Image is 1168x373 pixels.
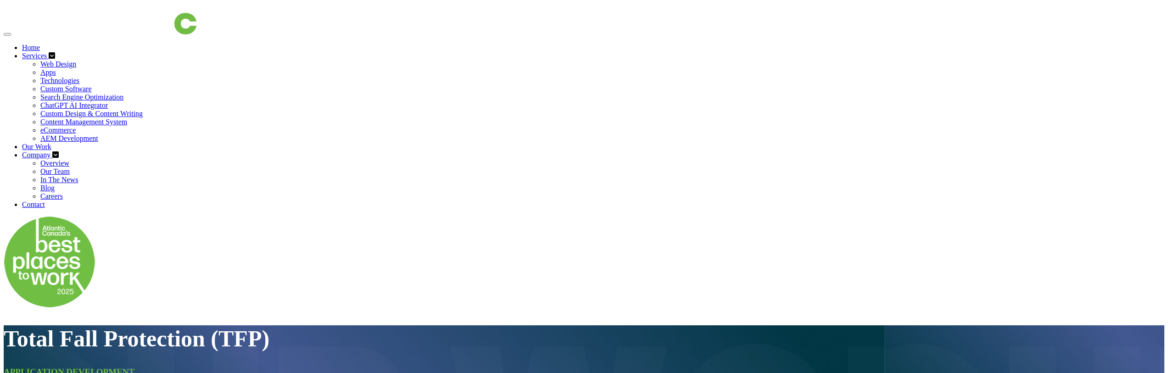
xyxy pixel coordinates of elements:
[40,159,69,167] a: Overview
[4,33,11,36] button: Toggle navigation
[4,216,95,308] img: Down
[40,68,56,76] a: Apps
[40,134,98,142] a: AEM Development
[22,200,45,208] a: Contact
[13,4,196,34] img: immediac
[22,151,52,159] a: Company
[40,77,79,84] a: Technologies
[40,118,127,126] a: Content Management System
[22,44,40,51] a: Home
[40,110,143,117] a: Custom Design & Content Writing
[40,93,123,101] a: Search Engine Optimization
[22,52,49,60] a: Services
[22,143,51,150] a: Our Work
[40,167,70,175] a: Our Team
[40,192,63,200] a: Careers
[40,60,76,68] a: Web Design
[40,101,108,109] a: ChatGPT AI Integrator
[40,126,76,134] a: eCommerce
[40,85,92,93] a: Custom Software
[40,184,55,192] a: Blog
[40,176,78,184] a: In The News
[4,325,1164,352] h1: Total Fall Protection (TFP)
